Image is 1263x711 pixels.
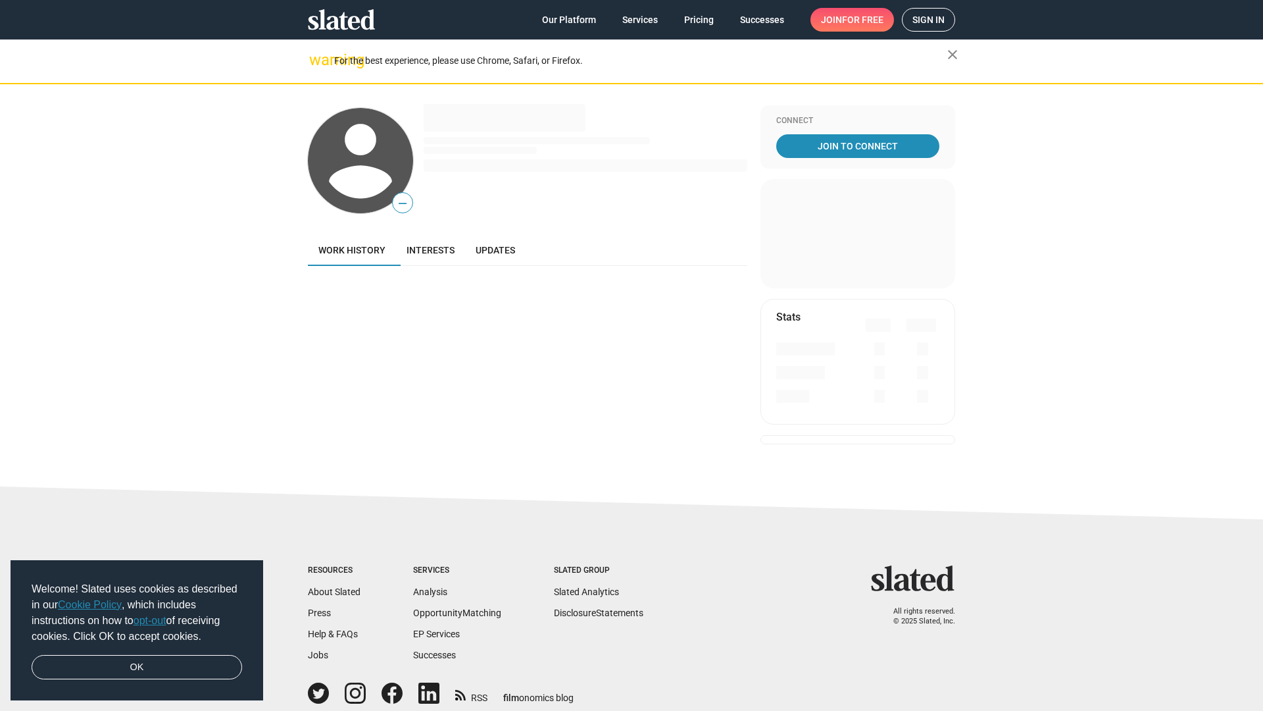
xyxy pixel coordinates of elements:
[810,8,894,32] a: Joinfor free
[902,8,955,32] a: Sign in
[413,629,460,639] a: EP Services
[532,8,607,32] a: Our Platform
[308,234,396,266] a: Work history
[393,195,412,212] span: —
[730,8,795,32] a: Successes
[821,8,883,32] span: Join
[455,684,487,704] a: RSS
[554,566,643,576] div: Slated Group
[554,608,643,618] a: DisclosureStatements
[308,629,358,639] a: Help & FAQs
[554,587,619,597] a: Slated Analytics
[945,47,960,63] mat-icon: close
[465,234,526,266] a: Updates
[912,9,945,31] span: Sign in
[308,650,328,660] a: Jobs
[476,245,515,255] span: Updates
[308,587,360,597] a: About Slated
[396,234,465,266] a: Interests
[308,566,360,576] div: Resources
[542,8,596,32] span: Our Platform
[32,655,242,680] a: dismiss cookie message
[779,134,937,158] span: Join To Connect
[612,8,668,32] a: Services
[503,681,574,704] a: filmonomics blog
[879,607,955,626] p: All rights reserved. © 2025 Slated, Inc.
[413,566,501,576] div: Services
[776,116,939,126] div: Connect
[134,615,166,626] a: opt-out
[11,560,263,701] div: cookieconsent
[58,599,122,610] a: Cookie Policy
[308,608,331,618] a: Press
[674,8,724,32] a: Pricing
[622,8,658,32] span: Services
[32,581,242,645] span: Welcome! Slated uses cookies as described in our , which includes instructions on how to of recei...
[842,8,883,32] span: for free
[684,8,714,32] span: Pricing
[776,310,801,324] mat-card-title: Stats
[740,8,784,32] span: Successes
[413,587,447,597] a: Analysis
[318,245,385,255] span: Work history
[413,650,456,660] a: Successes
[407,245,455,255] span: Interests
[309,52,325,68] mat-icon: warning
[776,134,939,158] a: Join To Connect
[413,608,501,618] a: OpportunityMatching
[334,52,947,70] div: For the best experience, please use Chrome, Safari, or Firefox.
[503,693,519,703] span: film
